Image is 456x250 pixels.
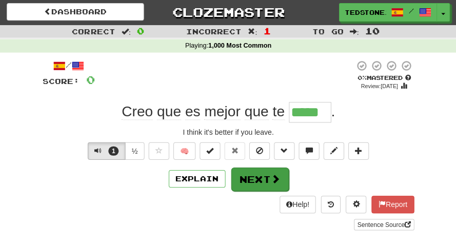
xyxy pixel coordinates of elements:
a: Clozemaster [160,4,296,22]
button: Set this sentence to 100% Mastered (alt+m) [200,142,220,160]
button: Edit sentence (alt+d) [323,142,343,160]
button: Explain [169,170,225,187]
span: 1 [263,27,270,37]
div: / [44,60,95,73]
button: Reset to 0% Mastered (alt+r) [224,142,245,160]
button: Ignore sentence (alt+i) [249,142,269,160]
span: tedstone100 [344,9,385,18]
span: 10 [364,27,379,37]
a: Dashboard [8,4,144,22]
div: Mastered [353,74,413,82]
button: Grammar (alt+g) [273,142,294,160]
button: Report [370,196,412,213]
span: : [122,29,131,36]
button: Round history (alt+y) [320,196,340,213]
span: 0 [87,74,95,87]
button: 1 [88,142,126,160]
a: Sentence Source [353,219,412,230]
button: 🧠 [173,142,195,160]
span: que [244,104,268,120]
span: : [248,29,257,36]
a: tedstone100 / [338,4,435,23]
button: Discuss sentence (alt+u) [298,142,319,160]
button: Help! [279,196,315,213]
button: Favorite sentence (alt+f) [149,142,169,160]
button: Add to collection (alt+a) [347,142,368,160]
span: Creo [122,104,153,120]
strong: 1,000 Most Common [208,43,271,50]
span: / [407,8,412,15]
span: mejor [204,104,240,120]
span: Incorrect [186,28,242,37]
small: Review: [DATE] [360,84,397,90]
span: que [157,104,181,120]
span: te [272,104,284,120]
span: 1 [109,147,120,156]
span: Correct [72,28,115,37]
span: To go [312,28,343,37]
div: I think it's better if you leave. [44,127,413,137]
span: Score: [44,77,81,86]
div: Text-to-speech controls [86,142,145,160]
span: 0 % [356,75,366,81]
span: . [330,104,334,120]
button: Next [231,168,288,191]
span: 0 [137,27,144,37]
span: : [349,29,358,36]
button: ½ [125,142,145,160]
span: es [185,104,201,120]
